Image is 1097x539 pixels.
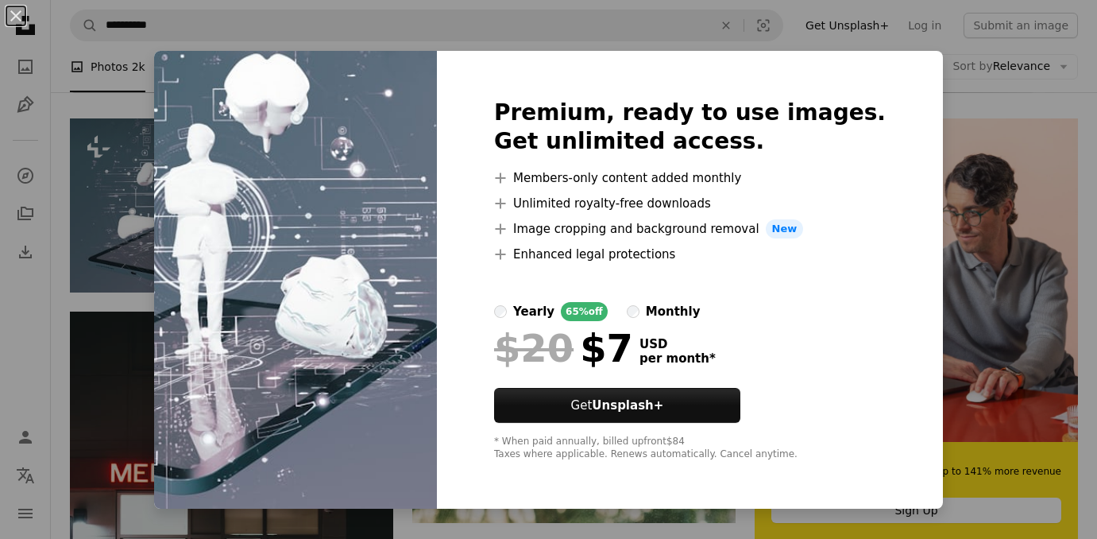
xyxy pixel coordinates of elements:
span: per month * [639,351,716,366]
li: Members-only content added monthly [494,169,886,188]
div: * When paid annually, billed upfront $84 Taxes where applicable. Renews automatically. Cancel any... [494,436,886,461]
li: Image cropping and background removal [494,219,886,238]
span: New [766,219,804,238]
li: Unlimited royalty-free downloads [494,194,886,213]
strong: Unsplash+ [592,398,663,413]
img: premium_photo-1699387204388-120141c76d51 [154,51,437,509]
div: $7 [494,328,633,369]
div: monthly [646,302,701,321]
input: monthly [627,305,639,318]
li: Enhanced legal protections [494,245,886,264]
div: yearly [513,302,554,321]
span: USD [639,337,716,351]
button: GetUnsplash+ [494,388,740,423]
div: 65% off [561,302,608,321]
h2: Premium, ready to use images. Get unlimited access. [494,99,886,156]
input: yearly65%off [494,305,507,318]
span: $20 [494,328,574,369]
